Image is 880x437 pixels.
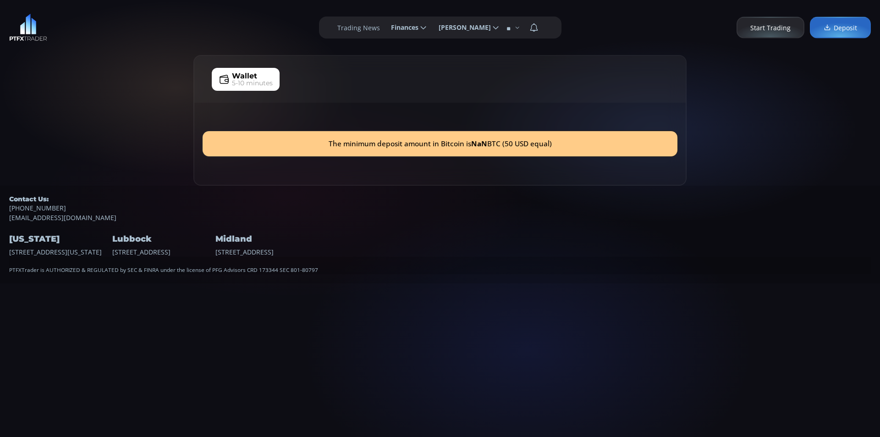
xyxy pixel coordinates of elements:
[9,14,47,41] img: LOGO
[737,17,804,39] a: Start Trading
[232,78,273,88] span: 5-10 minutes
[9,195,871,222] div: [EMAIL_ADDRESS][DOMAIN_NAME]
[9,203,871,213] a: [PHONE_NUMBER]
[203,131,677,156] div: The minimum deposit amount in Bitcoin is BTC (50 USD equal)
[432,18,491,37] span: [PERSON_NAME]
[471,139,487,149] b: NaN
[112,232,213,247] h4: Lubbock
[9,232,110,247] h4: [US_STATE]
[337,23,380,33] label: Trading News
[9,195,871,203] h5: Contact Us:
[9,222,110,256] div: [STREET_ADDRESS][US_STATE]
[824,23,857,33] span: Deposit
[385,18,418,37] span: Finances
[232,71,257,82] span: Wallet
[212,68,280,91] a: Wallet5-10 minutes
[9,257,871,274] div: PTFXTrader is AUTHORIZED & REGULATED by SEC & FINRA under the license of PFG Advisors CRD 173344 ...
[112,222,213,256] div: [STREET_ADDRESS]
[750,23,791,33] span: Start Trading
[215,232,316,247] h4: Midland
[810,17,871,39] a: Deposit
[215,222,316,256] div: [STREET_ADDRESS]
